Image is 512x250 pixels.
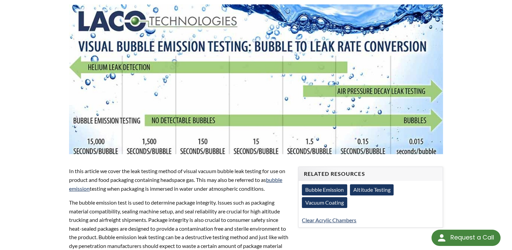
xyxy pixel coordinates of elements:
div: Request a Call [431,230,500,246]
img: round button [436,232,447,243]
div: Request a Call [450,230,494,245]
p: In this article we cover the leak testing method of visual vacuum bubble leak testing for use on ... [69,167,290,193]
a: bubble emission [69,176,282,192]
a: Altitude Testing [350,184,394,195]
a: Bubble Emission [302,184,347,195]
a: Clear Acrylic Chambers [302,217,356,223]
h4: Related Resources [304,170,437,178]
a: Vacuum Coating [302,197,347,208]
